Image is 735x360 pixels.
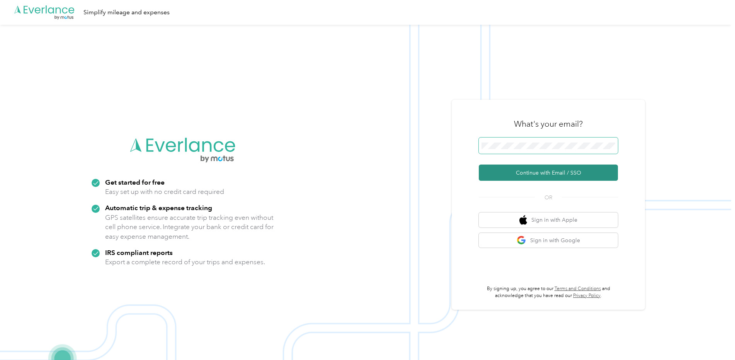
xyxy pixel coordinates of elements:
[105,248,173,256] strong: IRS compliant reports
[479,165,618,181] button: Continue with Email / SSO
[105,178,165,186] strong: Get started for free
[517,236,526,245] img: google logo
[105,204,212,212] strong: Automatic trip & expense tracking
[105,213,274,241] p: GPS satellites ensure accurate trip tracking even without cell phone service. Integrate your bank...
[105,257,265,267] p: Export a complete record of your trips and expenses.
[105,187,224,197] p: Easy set up with no credit card required
[514,119,583,129] h3: What's your email?
[519,215,527,225] img: apple logo
[573,293,601,299] a: Privacy Policy
[479,212,618,228] button: apple logoSign in with Apple
[535,194,562,202] span: OR
[83,8,170,17] div: Simplify mileage and expenses
[555,286,601,292] a: Terms and Conditions
[479,285,618,299] p: By signing up, you agree to our and acknowledge that you have read our .
[479,233,618,248] button: google logoSign in with Google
